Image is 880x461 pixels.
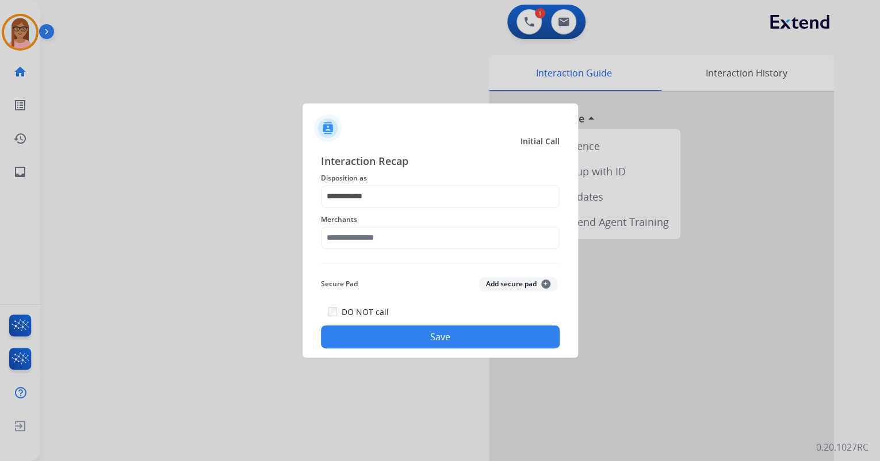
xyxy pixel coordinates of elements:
[321,171,560,185] span: Disposition as
[321,277,358,291] span: Secure Pad
[321,263,560,264] img: contact-recap-line.svg
[541,279,550,289] span: +
[314,114,342,142] img: contactIcon
[321,153,560,171] span: Interaction Recap
[321,325,560,348] button: Save
[816,440,868,454] p: 0.20.1027RC
[479,277,557,291] button: Add secure pad+
[521,136,560,147] span: Initial Call
[342,306,389,318] label: DO NOT call
[321,213,560,226] span: Merchants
